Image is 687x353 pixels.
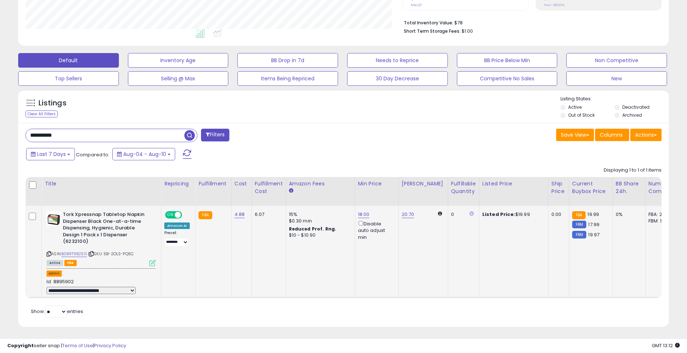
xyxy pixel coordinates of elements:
[18,53,119,68] button: Default
[47,260,63,266] span: All listings currently available for purchase on Amazon
[616,211,640,218] div: 0%
[289,188,293,194] small: Amazon Fees.
[588,221,599,228] span: 17.99
[404,28,461,34] b: Short Term Storage Fees:
[61,251,87,257] a: B0BRT9B25G
[587,211,599,218] span: 19.99
[451,180,476,195] div: Fulfillable Quantity
[18,71,119,86] button: Top Sellers
[622,104,650,110] label: Deactivated
[128,71,229,86] button: Selling @ Max
[568,104,582,110] label: Active
[198,211,212,219] small: FBA
[94,342,126,349] a: Privacy Policy
[63,211,151,247] b: Tork Xpressnap Tabletop Napkin Dispenser Black One-at-a-time Dispensing, Hygienic, Durable Design...
[482,180,545,188] div: Listed Price
[404,20,453,26] b: Total Inventory Value:
[39,98,67,108] h5: Listings
[112,148,175,160] button: Aug-04 - Aug-10
[234,180,249,188] div: Cost
[181,212,193,218] span: OFF
[600,131,623,139] span: Columns
[457,71,558,86] button: Competitive No Sales
[164,222,190,229] div: Amazon AI
[255,211,280,218] div: 6.07
[622,112,642,118] label: Archived
[648,180,675,195] div: Num of Comp.
[561,96,668,103] p: Listing States:
[404,18,656,27] li: $78
[482,211,543,218] div: $19.99
[572,211,586,219] small: FBA
[237,71,338,86] button: Items Being Repriced
[566,53,667,68] button: Non Competitive
[604,167,662,174] div: Displaying 1 to 1 of 1 items
[347,71,448,86] button: 30 Day Decrease
[347,53,448,68] button: Needs to Reprice
[47,270,62,277] button: admin
[198,180,228,188] div: Fulfillment
[544,3,565,7] small: Prev: -88.89%
[64,260,77,266] span: FBA
[47,211,61,226] img: 418E2IHwT6L._SL40_.jpg
[289,211,349,218] div: 15%
[616,180,642,195] div: BB Share 24h.
[76,151,109,158] span: Compared to:
[648,211,672,218] div: FBA: 2
[556,129,594,141] button: Save View
[572,180,610,195] div: Current Buybox Price
[234,211,245,218] a: 4.88
[595,129,629,141] button: Columns
[358,180,395,188] div: Min Price
[88,251,134,257] span: | SKU: 5B-2OLS-PQ5C
[289,232,349,238] div: $10 - $10.90
[402,211,414,218] a: 20.70
[37,151,66,158] span: Last 7 Days
[237,53,338,68] button: BB Drop in 7d
[551,211,563,218] div: 0.00
[31,308,83,315] span: Show: entries
[402,180,445,188] div: [PERSON_NAME]
[630,129,662,141] button: Actions
[462,28,473,35] span: $1.00
[289,180,352,188] div: Amazon Fees
[482,211,515,218] b: Listed Price:
[47,211,156,265] div: ASIN:
[47,278,74,285] span: Id: 8895902
[62,342,93,349] a: Terms of Use
[128,53,229,68] button: Inventory Age
[358,211,370,218] a: 18.00
[164,230,190,247] div: Preset:
[652,342,680,349] span: 2025-08-18 13:12 GMT
[289,218,349,224] div: $0.30 min
[566,71,667,86] button: New
[255,180,283,195] div: Fulfillment Cost
[201,129,229,141] button: Filters
[7,342,126,349] div: seller snap | |
[123,151,166,158] span: Aug-04 - Aug-10
[25,111,58,117] div: Clear All Filters
[572,221,586,228] small: FBM
[7,342,34,349] strong: Copyright
[164,180,192,188] div: Repricing
[166,212,175,218] span: ON
[568,112,595,118] label: Out of Stock
[572,231,586,238] small: FBM
[289,226,337,232] b: Reduced Prof. Rng.
[358,220,393,241] div: Disable auto adjust min
[588,231,599,238] span: 19.97
[411,3,422,7] small: Prev: 21
[45,180,158,188] div: Title
[551,180,566,195] div: Ship Price
[648,218,672,224] div: FBM: 12
[26,148,75,160] button: Last 7 Days
[457,53,558,68] button: BB Price Below Min
[451,211,474,218] div: 0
